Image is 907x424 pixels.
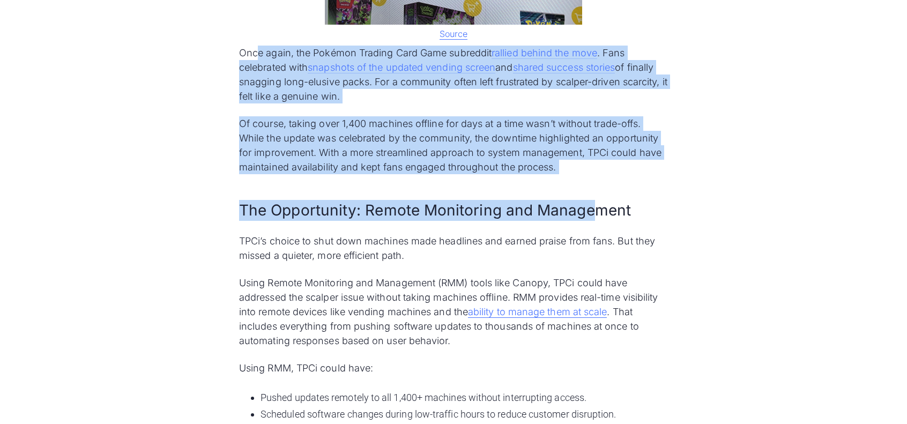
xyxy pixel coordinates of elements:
[261,390,668,405] li: Pushed updates remotely to all 1,400+ machines without interrupting access.
[239,200,668,221] h2: The Opportunity: Remote Monitoring and Management
[239,276,668,348] p: Using Remote Monitoring and Management (RMM) tools like Canopy, TPCi could have addressed the sca...
[440,28,467,40] a: Source
[261,407,668,421] li: Scheduled software changes during low-traffic hours to reduce customer disruption.
[308,62,495,73] a: snapshots of the updated vending screen
[513,62,615,73] a: shared success stories
[239,116,668,174] p: Of course, taking over 1,400 machines offline for days at a time wasn’t without trade-offs. While...
[492,47,597,59] a: rallied behind the move
[239,46,668,103] p: Once again, the Pokémon Trading Card Game subreddit . Fans celebrated with and of finally snaggin...
[239,361,668,375] p: Using RMM, TPCi could have:
[239,234,668,263] p: TPCi’s choice to shut down machines made headlines and earned praise from fans. But they missed a...
[468,306,607,318] a: ability to manage them at scale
